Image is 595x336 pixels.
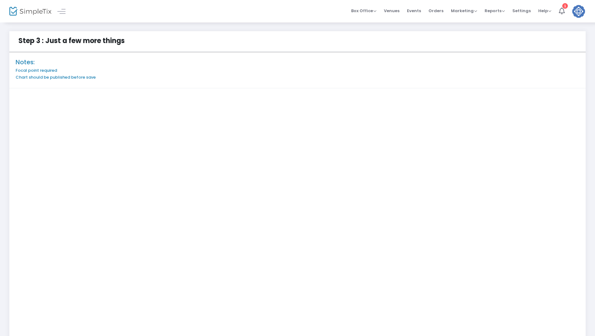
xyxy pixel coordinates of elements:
[15,36,297,56] div: Step 3 : Just a few more things
[351,8,376,14] span: Box Office
[16,75,579,80] h6: Chart should be published before save
[407,3,421,19] span: Events
[485,8,505,14] span: Reports
[451,8,477,14] span: Marketing
[562,3,568,9] div: 1
[384,3,399,19] span: Venues
[16,59,579,66] h4: Notes:
[428,3,443,19] span: Orders
[512,3,531,19] span: Settings
[538,8,551,14] span: Help
[16,68,579,73] h6: Focal point required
